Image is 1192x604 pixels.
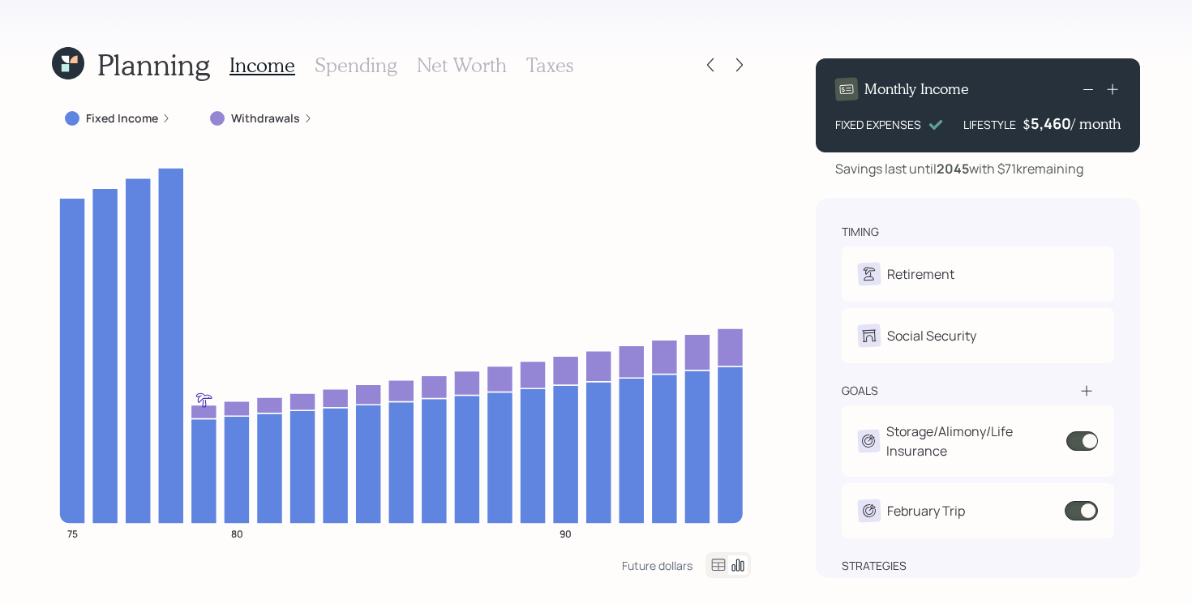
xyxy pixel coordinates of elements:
div: LIFESTYLE [963,116,1016,133]
h4: / month [1071,115,1121,133]
div: timing [842,224,879,240]
div: Retirement [887,264,954,284]
h1: Planning [97,47,210,82]
div: strategies [842,558,907,574]
h4: $ [1023,115,1031,133]
div: FIXED EXPENSES [835,116,921,133]
div: Storage/Alimony/Life Insurance [886,422,1067,460]
div: Social Security [887,326,976,345]
tspan: 75 [67,526,78,540]
h3: Income [229,54,295,77]
div: February Trip [887,501,965,520]
div: Savings last until with $71k remaining [835,159,1083,178]
label: Fixed Income [86,110,158,126]
h3: Taxes [526,54,573,77]
label: Withdrawals [231,110,300,126]
tspan: 90 [560,526,572,540]
b: 2045 [937,160,969,178]
div: goals [842,383,878,399]
div: 5,460 [1031,114,1071,133]
div: Future dollars [622,558,692,573]
h4: Monthly Income [864,80,969,98]
tspan: 80 [231,526,243,540]
h3: Spending [315,54,397,77]
h3: Net Worth [417,54,507,77]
